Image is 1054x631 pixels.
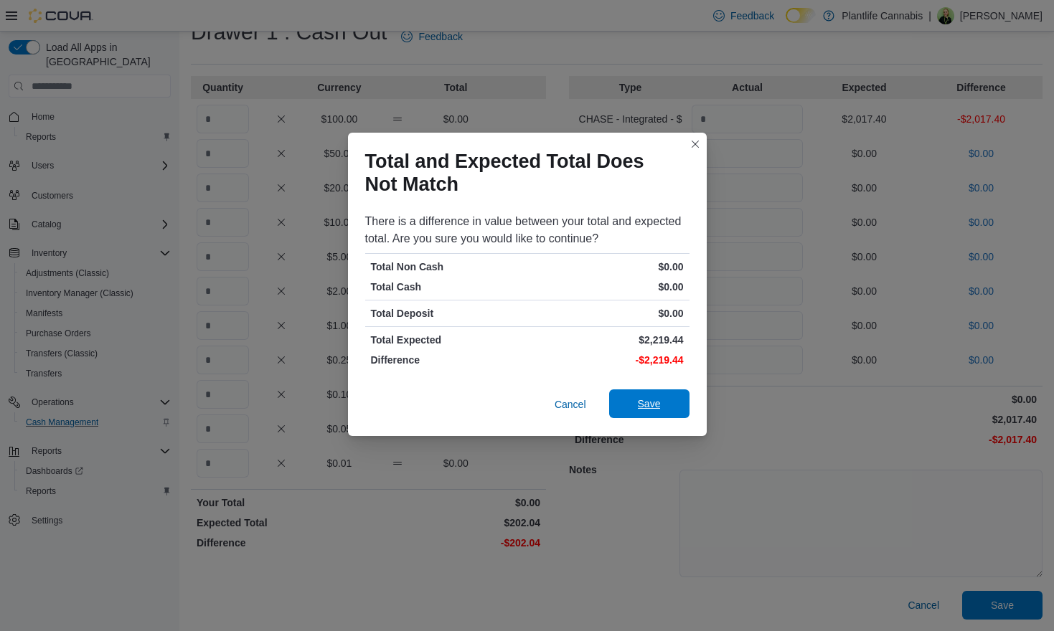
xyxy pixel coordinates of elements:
button: Closes this modal window [687,136,704,153]
p: Total Deposit [371,306,524,321]
p: $0.00 [530,260,684,274]
h1: Total and Expected Total Does Not Match [365,150,678,196]
p: -$2,219.44 [530,353,684,367]
p: Difference [371,353,524,367]
p: $0.00 [530,280,684,294]
button: Save [609,389,690,418]
p: $0.00 [530,306,684,321]
p: Total Non Cash [371,260,524,274]
span: Save [638,397,661,411]
button: Cancel [549,390,592,419]
span: Cancel [555,397,586,412]
div: There is a difference in value between your total and expected total. Are you sure you would like... [365,213,690,247]
p: $2,219.44 [530,333,684,347]
p: Total Cash [371,280,524,294]
p: Total Expected [371,333,524,347]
